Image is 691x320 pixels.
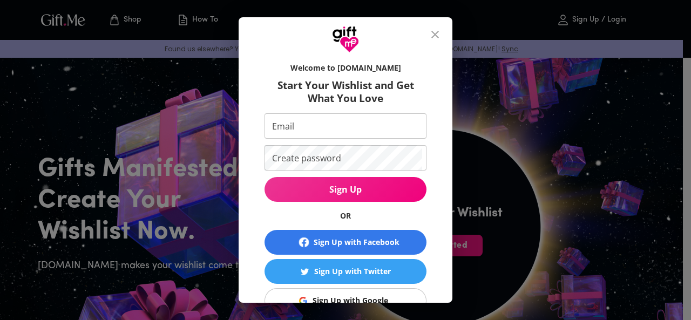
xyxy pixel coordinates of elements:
[265,79,426,105] h6: Start Your Wishlist and Get What You Love
[265,177,426,202] button: Sign Up
[299,297,307,305] img: Sign Up with Google
[265,210,426,221] h6: OR
[332,26,359,53] img: GiftMe Logo
[301,268,309,276] img: Sign Up with Twitter
[314,265,391,277] div: Sign Up with Twitter
[422,22,448,47] button: close
[265,183,426,195] span: Sign Up
[314,236,399,248] div: Sign Up with Facebook
[265,63,426,73] h6: Welcome to [DOMAIN_NAME]
[265,230,426,255] button: Sign Up with Facebook
[265,288,426,313] button: Sign Up with GoogleSign Up with Google
[265,259,426,284] button: Sign Up with TwitterSign Up with Twitter
[313,295,388,307] div: Sign Up with Google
